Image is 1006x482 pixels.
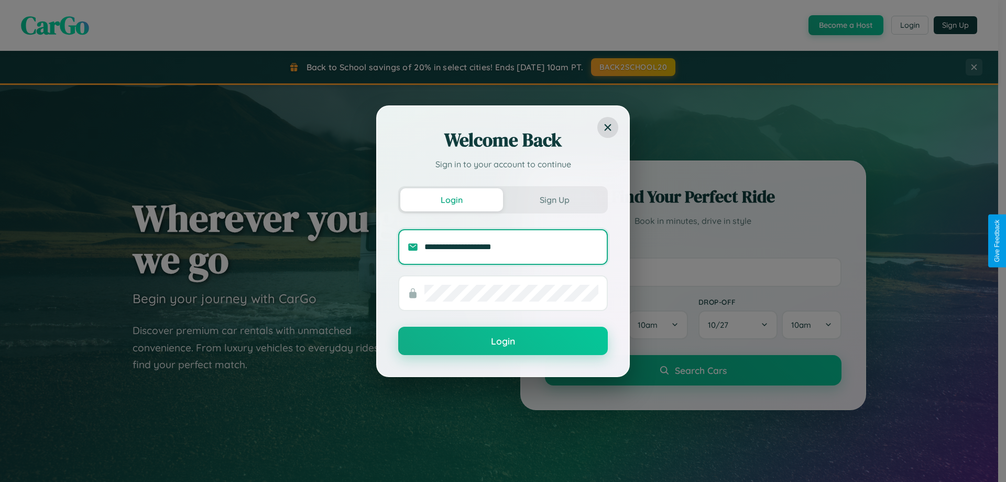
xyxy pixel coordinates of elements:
[993,220,1001,262] div: Give Feedback
[398,327,608,355] button: Login
[398,158,608,170] p: Sign in to your account to continue
[400,188,503,211] button: Login
[398,127,608,153] h2: Welcome Back
[503,188,606,211] button: Sign Up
